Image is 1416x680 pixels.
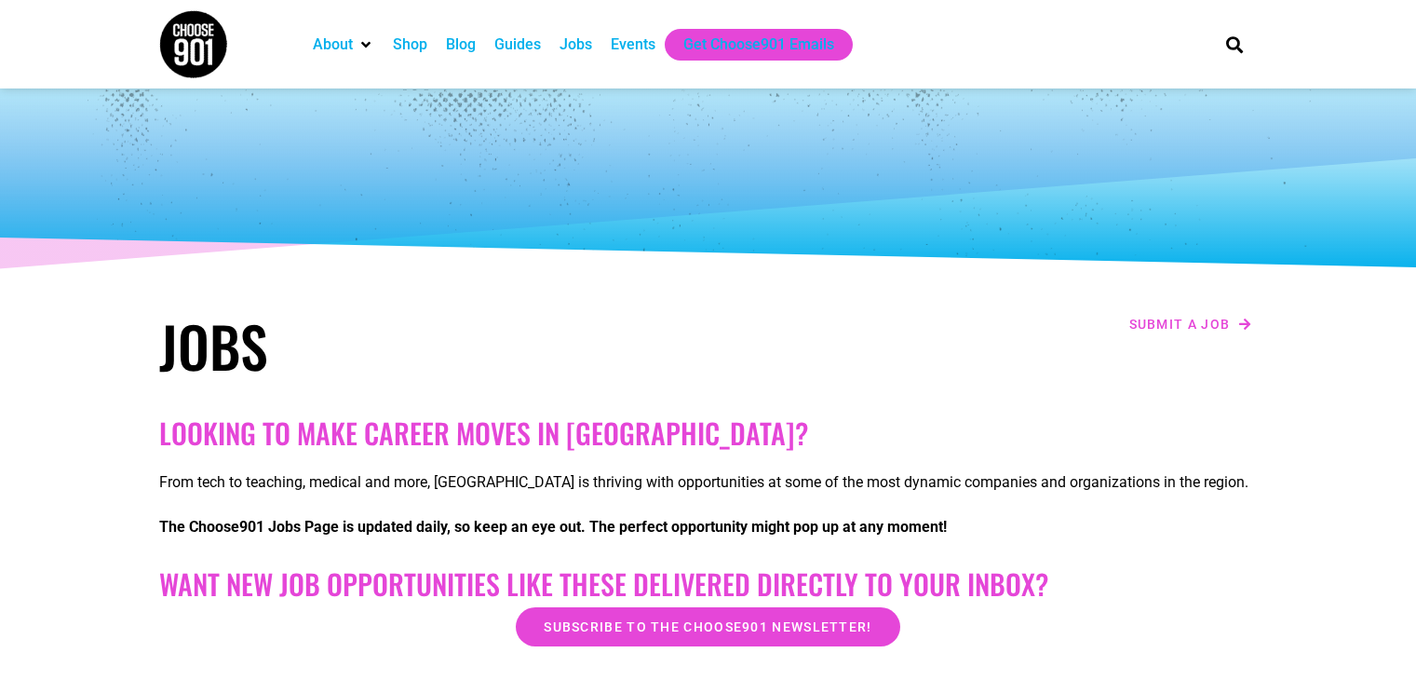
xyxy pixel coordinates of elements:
[683,34,834,56] a: Get Choose901 Emails
[303,29,384,61] div: About
[303,29,1193,61] nav: Main nav
[544,620,871,633] span: Subscribe to the Choose901 newsletter!
[446,34,476,56] a: Blog
[159,312,699,379] h1: Jobs
[611,34,655,56] a: Events
[159,416,1258,450] h2: Looking to make career moves in [GEOGRAPHIC_DATA]?
[313,34,353,56] a: About
[159,518,947,536] strong: The Choose901 Jobs Page is updated daily, so keep an eye out. The perfect opportunity might pop u...
[159,567,1258,601] h2: Want New Job Opportunities like these Delivered Directly to your Inbox?
[494,34,541,56] a: Guides
[560,34,592,56] a: Jobs
[1124,312,1258,336] a: Submit a job
[516,607,899,646] a: Subscribe to the Choose901 newsletter!
[393,34,427,56] a: Shop
[1219,29,1249,60] div: Search
[159,471,1258,494] p: From tech to teaching, medical and more, [GEOGRAPHIC_DATA] is thriving with opportunities at some...
[1129,318,1231,331] span: Submit a job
